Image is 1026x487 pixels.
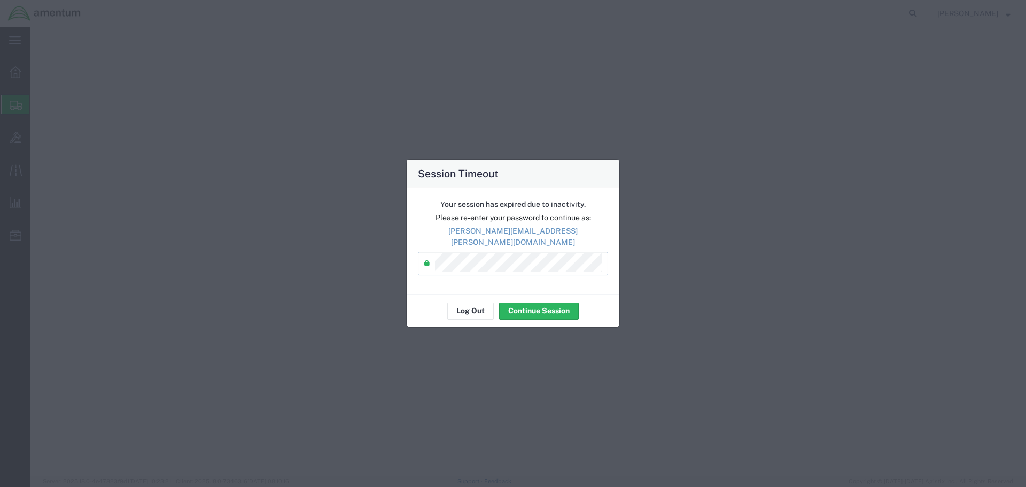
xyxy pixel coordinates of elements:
[418,212,608,223] p: Please re-enter your password to continue as:
[418,199,608,210] p: Your session has expired due to inactivity.
[499,303,579,320] button: Continue Session
[418,166,499,181] h4: Session Timeout
[447,303,494,320] button: Log Out
[418,226,608,248] p: [PERSON_NAME][EMAIL_ADDRESS][PERSON_NAME][DOMAIN_NAME]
